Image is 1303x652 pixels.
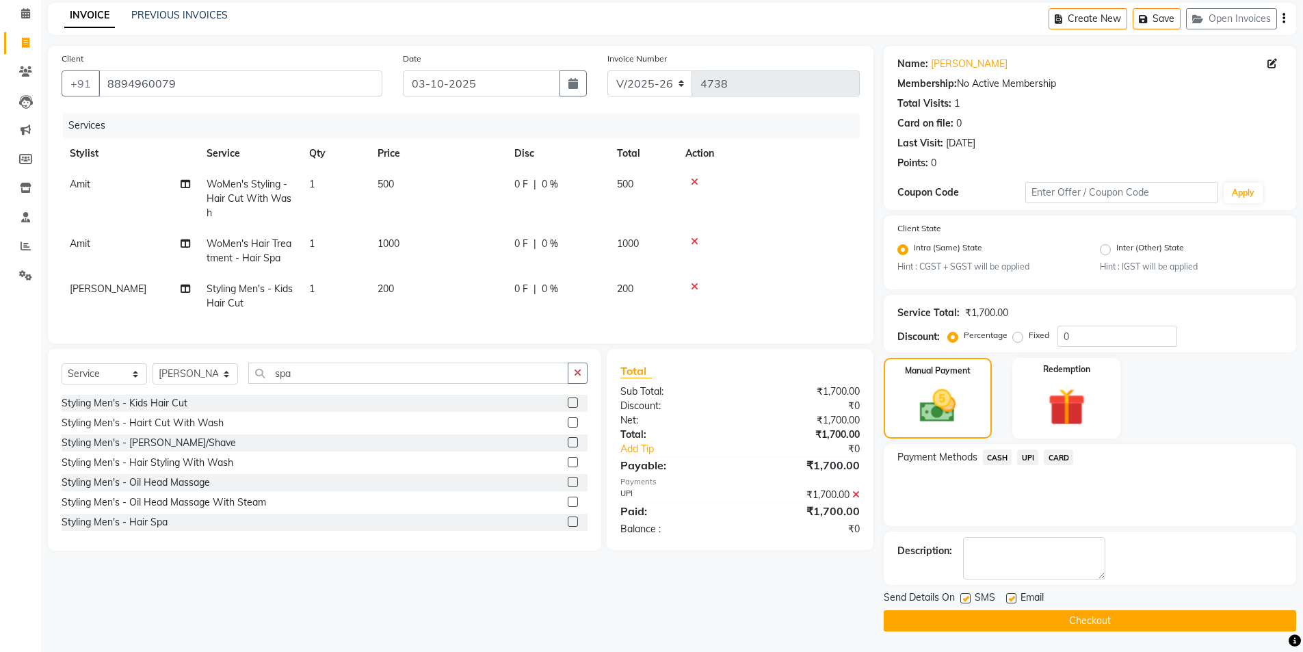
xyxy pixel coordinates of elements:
div: Balance : [610,522,740,536]
span: 0 % [542,282,558,296]
a: Add Tip [610,442,761,456]
div: ₹1,700.00 [965,306,1008,320]
div: Styling Men's - [PERSON_NAME]/Shave [62,436,236,450]
span: UPI [1017,449,1038,465]
div: ₹1,700.00 [740,428,870,442]
small: Hint : CGST + SGST will be applied [897,261,1080,273]
div: ₹1,700.00 [740,413,870,428]
span: CASH [983,449,1012,465]
button: Checkout [884,610,1296,631]
div: Last Visit: [897,136,943,151]
th: Qty [301,138,369,169]
label: Fixed [1029,329,1049,341]
div: ₹1,700.00 [740,488,870,502]
div: Points: [897,156,928,170]
span: Styling Men's - Kids Hair Cut [207,283,293,309]
div: Styling Men's - Kids Hair Cut [62,396,187,410]
div: ₹1,700.00 [740,503,870,519]
div: Payments [620,476,859,488]
span: 0 F [514,177,528,192]
label: Redemption [1043,363,1090,376]
button: Apply [1224,183,1263,203]
span: 1 [309,283,315,295]
div: 0 [956,116,962,131]
a: PREVIOUS INVOICES [131,9,228,21]
th: Price [369,138,506,169]
span: 200 [378,283,394,295]
a: [PERSON_NAME] [931,57,1008,71]
div: Membership: [897,77,957,91]
label: Inter (Other) State [1116,242,1184,258]
div: Payable: [610,457,740,473]
label: Manual Payment [905,365,971,377]
img: _gift.svg [1036,384,1097,430]
div: Description: [897,544,952,558]
div: Coupon Code [897,185,1026,200]
span: | [534,237,536,251]
span: Send Details On [884,590,955,608]
label: Invoice Number [607,53,667,65]
div: 1 [954,96,960,111]
input: Enter Offer / Coupon Code [1025,182,1218,203]
span: 0 % [542,237,558,251]
button: Create New [1049,8,1127,29]
div: Styling Men's - Hair Styling With Wash [62,456,233,470]
span: Email [1021,590,1044,608]
div: Name: [897,57,928,71]
input: Search or Scan [248,363,568,384]
div: ₹1,700.00 [740,457,870,473]
div: ₹0 [740,399,870,413]
a: INVOICE [64,3,115,28]
img: _cash.svg [908,385,967,427]
small: Hint : IGST will be applied [1100,261,1282,273]
th: Action [677,138,860,169]
span: Payment Methods [897,450,977,465]
label: Percentage [964,329,1008,341]
label: Client State [897,222,941,235]
span: Amit [70,178,90,190]
div: ₹0 [762,442,870,456]
span: | [534,177,536,192]
label: Client [62,53,83,65]
div: Sub Total: [610,384,740,399]
span: 1 [309,237,315,250]
div: Card on file: [897,116,953,131]
label: Intra (Same) State [914,242,982,258]
div: ₹1,700.00 [740,384,870,399]
span: SMS [975,590,995,608]
span: | [534,282,536,296]
div: UPI [610,488,740,502]
span: 200 [617,283,633,295]
div: No Active Membership [897,77,1282,91]
span: WoMen's Hair Treatment - Hair Spa [207,237,291,264]
div: Styling Men's - Hair Spa [62,515,168,530]
span: 500 [378,178,394,190]
th: Service [198,138,301,169]
th: Disc [506,138,609,169]
div: Discount: [610,399,740,413]
div: Paid: [610,503,740,519]
button: Open Invoices [1186,8,1277,29]
span: 0 F [514,237,528,251]
label: Date [403,53,421,65]
span: [PERSON_NAME] [70,283,146,295]
th: Total [609,138,677,169]
span: 500 [617,178,633,190]
div: Net: [610,413,740,428]
div: Discount: [897,330,940,344]
span: CARD [1044,449,1073,465]
span: 1 [309,178,315,190]
div: Service Total: [897,306,960,320]
button: Save [1133,8,1181,29]
div: ₹0 [740,522,870,536]
input: Search by Name/Mobile/Email/Code [98,70,382,96]
div: Total: [610,428,740,442]
div: Total Visits: [897,96,951,111]
button: +91 [62,70,100,96]
span: WoMen's Styling - Hair Cut With Wash [207,178,291,219]
div: Styling Men's - Oil Head Massage [62,475,210,490]
div: Styling Men's - Oil Head Massage With Steam [62,495,266,510]
div: Services [63,113,870,138]
div: Styling Men's - Hairt Cut With Wash [62,416,224,430]
span: 0 F [514,282,528,296]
